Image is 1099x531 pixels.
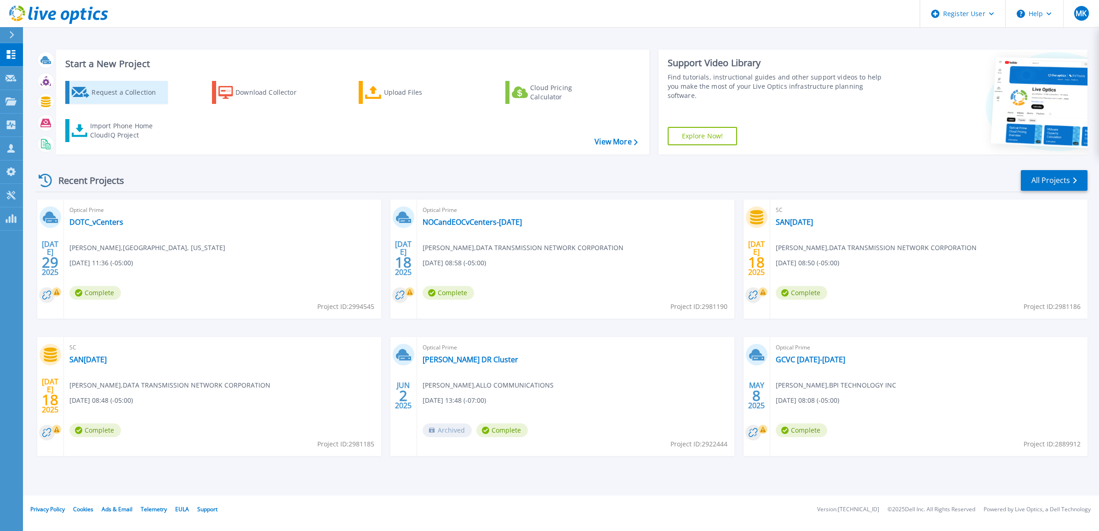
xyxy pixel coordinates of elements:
a: All Projects [1021,170,1088,191]
div: Cloud Pricing Calculator [530,83,604,102]
span: [PERSON_NAME] , BPI TECHNOLOGY INC [776,380,896,390]
a: Explore Now! [668,127,738,145]
span: MK [1076,10,1087,17]
span: Project ID: 2889912 [1024,439,1081,449]
div: Find tutorials, instructional guides and other support videos to help you make the most of your L... [668,73,889,100]
div: Recent Projects [35,169,137,192]
a: Request a Collection [65,81,168,104]
span: 18 [748,258,765,266]
span: Optical Prime [69,205,376,215]
div: [DATE] 2025 [748,241,765,275]
span: [PERSON_NAME] , DATA TRANSMISSION NETWORK CORPORATION [776,243,977,253]
span: 18 [42,396,58,404]
a: SAN[DATE] [69,355,107,364]
span: 8 [752,392,761,400]
h3: Start a New Project [65,59,637,69]
span: [PERSON_NAME] , DATA TRANSMISSION NETWORK CORPORATION [423,243,624,253]
a: EULA [175,505,189,513]
span: [DATE] 08:50 (-05:00) [776,258,839,268]
span: Archived [423,423,472,437]
span: 29 [42,258,58,266]
a: View More [595,137,637,146]
a: NOCandEOCvCenters-[DATE] [423,217,522,227]
span: Project ID: 2994545 [317,302,374,312]
a: SAN[DATE] [776,217,813,227]
a: Upload Files [359,81,461,104]
div: Upload Files [384,83,458,102]
div: Support Video Library [668,57,889,69]
span: Project ID: 2981186 [1024,302,1081,312]
a: Cookies [73,505,93,513]
span: Optical Prime [423,343,729,353]
a: Telemetry [141,505,167,513]
span: Project ID: 2981185 [317,439,374,449]
span: [DATE] 08:58 (-05:00) [423,258,486,268]
span: Complete [776,286,827,300]
a: GCVC [DATE]-[DATE] [776,355,845,364]
div: [DATE] 2025 [41,241,59,275]
a: Ads & Email [102,505,132,513]
span: Complete [776,423,827,437]
span: [PERSON_NAME] , DATA TRANSMISSION NETWORK CORPORATION [69,380,270,390]
span: [DATE] 08:08 (-05:00) [776,395,839,405]
span: Project ID: 2981190 [670,302,727,312]
span: 2 [399,392,407,400]
a: Privacy Policy [30,505,65,513]
a: Support [197,505,218,513]
span: Optical Prime [776,343,1082,353]
div: [DATE] 2025 [41,379,59,412]
div: [DATE] 2025 [395,241,412,275]
div: JUN 2025 [395,379,412,412]
span: SC [776,205,1082,215]
span: 18 [395,258,412,266]
li: Version: [TECHNICAL_ID] [817,507,879,513]
span: Project ID: 2922444 [670,439,727,449]
div: MAY 2025 [748,379,765,412]
a: Download Collector [212,81,315,104]
span: [DATE] 13:48 (-07:00) [423,395,486,405]
span: Complete [69,423,121,437]
a: DOTC_vCenters [69,217,123,227]
span: Complete [423,286,474,300]
span: [PERSON_NAME] , [GEOGRAPHIC_DATA], [US_STATE] [69,243,225,253]
span: Complete [69,286,121,300]
span: SC [69,343,376,353]
span: Optical Prime [423,205,729,215]
div: Download Collector [235,83,309,102]
span: [DATE] 08:48 (-05:00) [69,395,133,405]
div: Request a Collection [92,83,165,102]
a: [PERSON_NAME] DR Cluster [423,355,518,364]
span: Complete [476,423,528,437]
a: Cloud Pricing Calculator [505,81,608,104]
li: Powered by Live Optics, a Dell Technology [984,507,1091,513]
li: © 2025 Dell Inc. All Rights Reserved [887,507,975,513]
span: [PERSON_NAME] , ALLO COMMUNICATIONS [423,380,554,390]
div: Import Phone Home CloudIQ Project [90,121,162,140]
span: [DATE] 11:36 (-05:00) [69,258,133,268]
